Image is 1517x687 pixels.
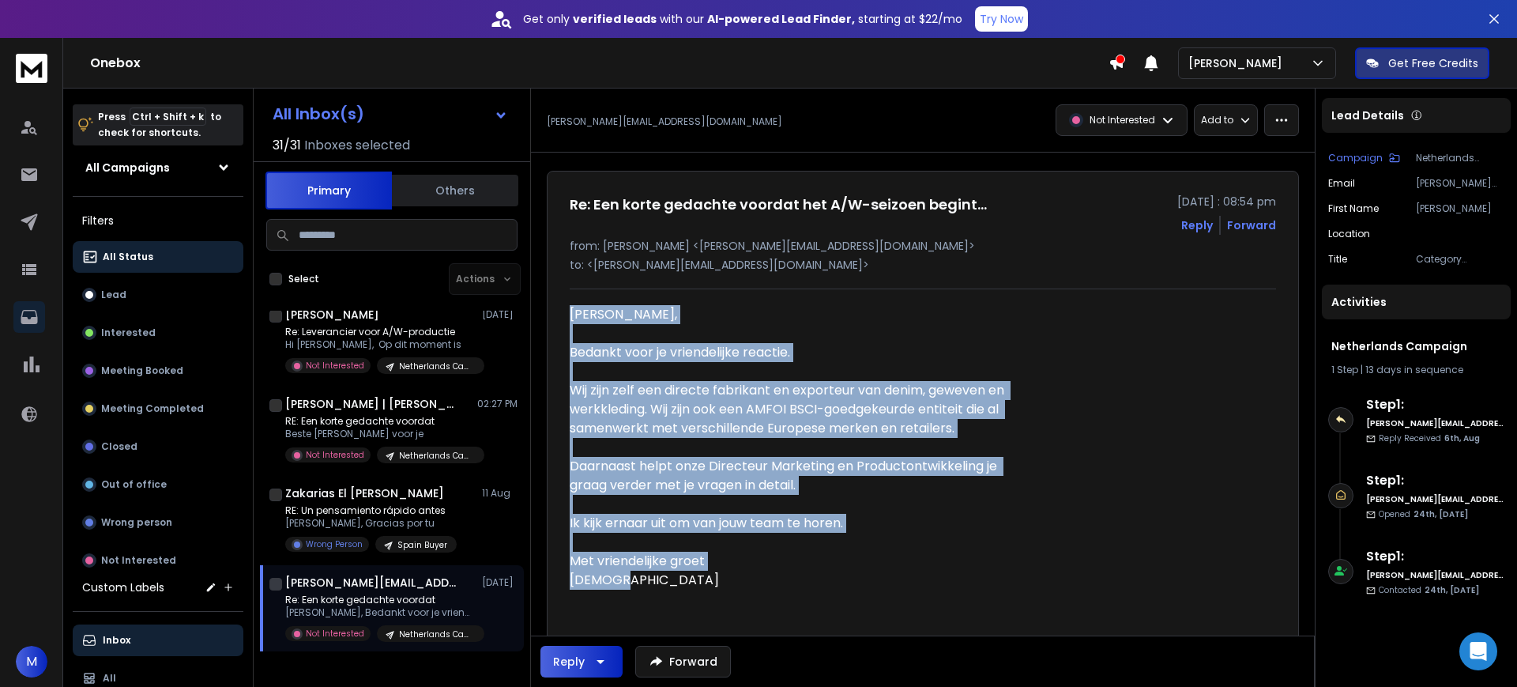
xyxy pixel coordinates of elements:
p: Wrong Person [306,538,363,550]
h1: Re: Een korte gedachte voordat het A/W-seizoen begint… [570,194,987,216]
p: [PERSON_NAME] [1188,55,1289,71]
p: Opened [1379,508,1468,520]
div: Reply [553,654,585,670]
p: Not Interested [306,628,364,640]
span: Wij zijn zelf een directe fabrikant en exporteur van denim, geweven en werkkleding. Wij zijn ook ... [570,381,1007,437]
button: Reply [1181,217,1213,233]
button: Reply [540,646,623,678]
p: Re: Leverancier voor A/W-productie [285,326,475,338]
p: title [1328,253,1347,266]
p: RE: Un pensamiento rápido antes [285,504,457,517]
p: [PERSON_NAME][EMAIL_ADDRESS][DOMAIN_NAME] [547,115,782,128]
span: Daarnaast helpt onze Directeur Marketing en Productontwikkeling je graag verder met je vragen in ... [570,457,1000,494]
p: Closed [101,440,137,453]
p: Press to check for shortcuts. [98,109,221,141]
p: [PERSON_NAME][EMAIL_ADDRESS][DOMAIN_NAME] [1416,177,1504,190]
div: | [1331,364,1501,376]
span: 24th, [DATE] [1413,508,1468,520]
p: Netherlands Campaign [399,628,475,640]
button: Not Interested [73,545,243,576]
img: logo [16,54,47,83]
p: Contacted [1379,584,1479,596]
p: Get Free Credits [1388,55,1478,71]
button: Meeting Completed [73,393,243,425]
h1: All Inbox(s) [273,106,364,122]
p: [DATE] : 08:54 pm [1177,194,1276,209]
button: Interested [73,317,243,349]
p: [PERSON_NAME] [1416,202,1504,215]
p: Email [1328,177,1355,190]
p: Reply Received [1379,432,1480,444]
p: Try Now [980,11,1023,27]
button: Closed [73,431,243,462]
label: Select [288,273,319,285]
p: Get only with our starting at $22/mo [523,11,962,27]
strong: AI-powered Lead Finder, [707,11,855,27]
h1: [PERSON_NAME] | [PERSON_NAME] Textiles [285,396,459,412]
h1: [PERSON_NAME] [285,307,379,323]
h1: Zakarias El [PERSON_NAME] [285,485,444,501]
span: Ctrl + Shift + k [130,108,206,126]
h3: Inboxes selected [304,136,410,155]
p: [DATE] [482,308,518,321]
button: All Status [73,241,243,273]
button: Wrong person [73,507,243,538]
h6: Step 1 : [1366,471,1504,490]
button: All Campaigns [73,152,243,183]
p: First Name [1328,202,1379,215]
p: Not Interested [306,449,364,461]
p: All [103,672,116,685]
div: Open Intercom Messenger [1459,632,1497,670]
p: Meeting Booked [101,364,183,377]
p: Beste [PERSON_NAME] voor je [285,428,475,440]
button: Get Free Credits [1355,47,1489,79]
h6: [PERSON_NAME][EMAIL_ADDRESS][DOMAIN_NAME] [1366,417,1504,429]
h6: Step 1 : [1366,395,1504,414]
h6: Step 1 : [1366,547,1504,566]
h1: [PERSON_NAME][EMAIL_ADDRESS][DOMAIN_NAME] [285,575,459,591]
button: Campaign [1328,152,1400,164]
strong: verified leads [573,11,657,27]
span: Bedankt voor je vriendelijke reactie. [570,343,790,361]
p: Meeting Completed [101,402,204,415]
button: M [16,646,47,678]
h1: Netherlands Campaign [1331,338,1501,354]
span: Ik kijk ernaar uit om van jouw team te horen. [570,514,843,532]
p: to: <[PERSON_NAME][EMAIL_ADDRESS][DOMAIN_NAME]> [570,257,1276,273]
p: Add to [1201,114,1233,126]
p: [DATE] [482,576,518,589]
button: Others [392,173,518,208]
span: 24th, [DATE] [1425,584,1479,596]
button: Forward [635,646,731,678]
button: All Inbox(s) [260,98,521,130]
p: Netherlands Campaign [399,450,475,462]
span: [DEMOGRAPHIC_DATA] [570,571,719,589]
p: Re: Een korte gedachte voordat [285,594,475,606]
span: 1 Step [1331,363,1358,376]
p: Lead [101,289,126,301]
p: All Status [103,251,153,263]
span: 13 days in sequence [1365,363,1463,376]
h1: All Campaigns [85,160,170,176]
p: [PERSON_NAME], Bedankt voor je vriendelijke [285,606,475,619]
div: Forward [1227,217,1276,233]
button: Out of office [73,469,243,500]
span: Met vriendelijke groet [570,552,705,570]
p: Inbox [103,634,130,647]
h1: Onebox [90,54,1109,73]
span: 6th, Aug [1444,432,1480,444]
h6: [PERSON_NAME][EMAIL_ADDRESS][DOMAIN_NAME] [1366,569,1504,581]
span: [PERSON_NAME], [570,305,677,323]
p: 02:27 PM [477,398,518,410]
p: 11 Aug [482,487,518,500]
h3: Filters [73,209,243,232]
h6: [PERSON_NAME][EMAIL_ADDRESS][DOMAIN_NAME] [1366,493,1504,505]
button: Inbox [73,625,243,656]
p: [PERSON_NAME], Gracias por tu [285,517,457,530]
button: Try Now [975,6,1028,32]
p: Out of office [101,478,167,491]
p: Category Manager - Boy's Department [1416,253,1504,266]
